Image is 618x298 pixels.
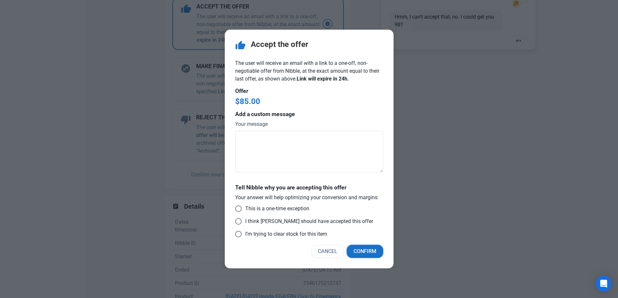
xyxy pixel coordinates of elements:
span: Confirm [354,247,376,255]
span: I think [PERSON_NAME] should have accepted this offer [242,218,373,225]
h4: Tell Nibble why you are accepting this offer [235,185,383,191]
p: The user will receive an email with a link to a one-off, non-negotiable offer from Nibble, at the... [235,59,383,83]
span: This is a one-time exception [242,205,309,212]
h2: $85.00 [235,97,383,106]
h4: Offer [235,88,383,95]
button: Cancel [311,245,344,258]
div: Open Intercom Messenger [596,276,611,291]
label: Your message [235,120,383,128]
button: Confirm [347,245,383,258]
h2: Accept the offer [251,40,308,49]
span: Cancel [318,247,337,255]
span: thumb_up [235,40,246,51]
h4: Add a custom message [235,111,383,118]
span: I’m trying to clear stock for this item [242,231,327,237]
p: Your answer will help optimizing your conversion and margins: [235,194,383,201]
b: Link will expire in 24h. [297,76,349,82]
